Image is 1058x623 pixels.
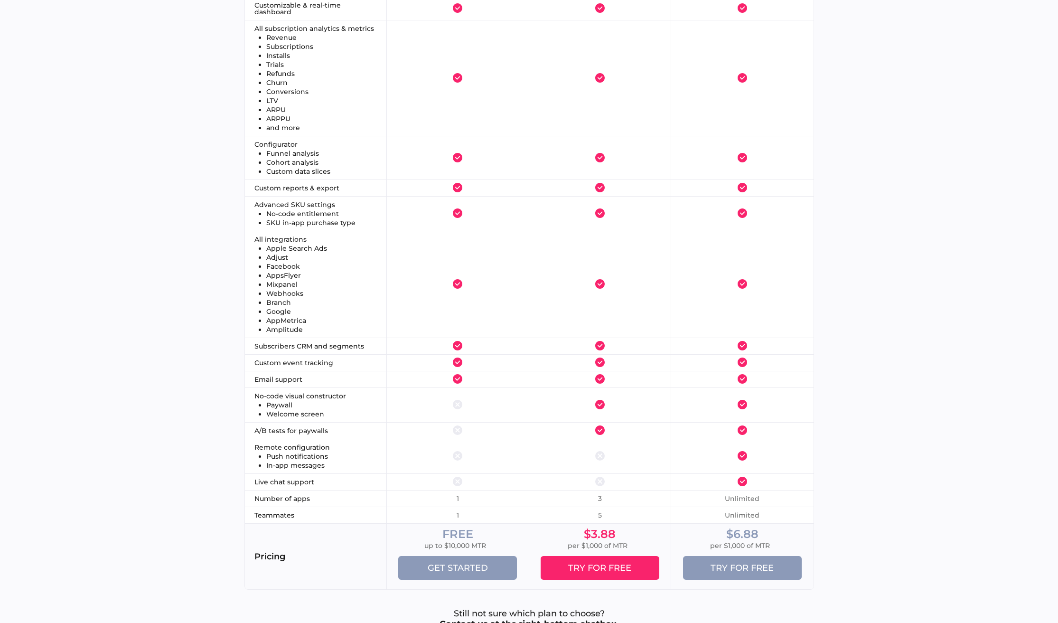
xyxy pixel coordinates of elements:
[711,563,774,573] span: Try for free
[266,115,377,122] li: ARPPU
[266,124,377,131] li: and more
[254,359,333,367] span: Custom event tracking
[683,556,802,580] button: Try for free
[245,524,387,589] th: Pricing
[266,106,377,113] li: ARPU
[266,97,377,104] li: LTV
[254,141,377,175] ul: Configurator
[398,556,517,580] button: Get Started
[254,393,377,417] ul: No-code visual constructor
[266,219,377,226] li: SKU in-app purchase type
[584,529,616,540] div: $3.88
[266,150,377,157] li: Funnel analysis
[266,308,377,315] li: Google
[254,342,364,350] span: Subscribers CRM and segments
[266,281,377,288] li: Mixpanel
[266,245,377,252] li: Apple Search Ads
[266,43,377,50] li: Subscriptions
[266,254,377,261] li: Adjust
[428,563,488,573] span: Get Started
[254,1,341,16] span: Customizable & real-time dashboard
[254,25,377,131] ul: All subscription analytics & metrics
[254,184,339,192] span: Custom reports & export
[266,263,377,270] li: Facebook
[598,494,602,503] span: 3
[254,201,377,226] ul: Advanced SKU settings
[254,478,314,486] span: Live chat support
[254,426,328,435] span: A/B tests for paywalls
[266,462,377,469] li: In-app messages
[266,402,377,408] li: Paywall
[254,444,377,469] ul: Remote configuration
[266,70,377,77] li: Refunds
[254,511,294,519] span: Teammates
[266,453,377,460] li: Push notifications
[266,79,377,86] li: Churn
[266,317,377,324] li: AppMetrica
[710,540,770,551] span: per $1,000 of MTR
[266,88,377,95] li: Conversions
[266,159,377,166] li: Cohort analysis
[424,540,486,551] span: up to $10,000 MTR
[254,375,302,384] span: Email support
[568,540,627,551] span: per $1,000 of MTR
[266,411,377,417] li: Welcome screen
[266,168,377,175] li: Custom data slices
[457,511,459,519] span: 1
[266,290,377,297] li: Webhooks
[457,494,459,503] span: 1
[266,299,377,306] li: Branch
[598,511,602,519] span: 5
[266,61,377,68] li: Trials
[254,236,377,333] ul: All integrations
[726,529,758,540] div: $6.88
[568,563,631,573] span: Try for free
[725,511,759,519] span: Unlimited
[725,494,759,503] span: Unlimited
[266,210,377,217] li: No-code entitlement
[254,494,310,503] span: Number of apps
[266,326,377,333] li: Amplitude
[541,556,659,580] button: Try for free
[266,34,377,41] li: Revenue
[266,52,377,59] li: Installs
[266,272,377,279] li: AppsFlyer
[442,529,473,540] div: FREE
